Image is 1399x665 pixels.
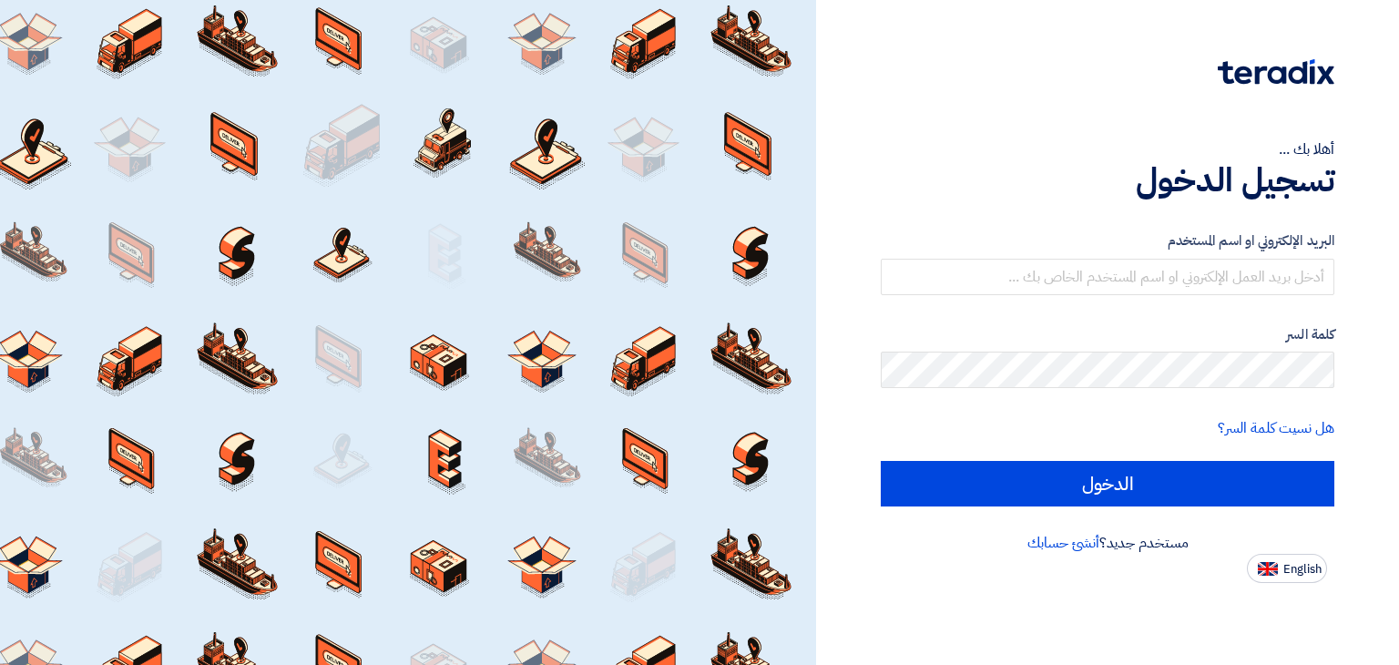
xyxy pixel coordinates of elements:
[881,160,1334,200] h1: تسجيل الدخول
[881,461,1334,506] input: الدخول
[881,259,1334,295] input: أدخل بريد العمل الإلكتروني او اسم المستخدم الخاص بك ...
[881,532,1334,554] div: مستخدم جديد؟
[1258,562,1278,576] img: en-US.png
[881,138,1334,160] div: أهلا بك ...
[1283,563,1322,576] span: English
[1218,59,1334,85] img: Teradix logo
[881,230,1334,251] label: البريد الإلكتروني او اسم المستخدم
[1218,417,1334,439] a: هل نسيت كلمة السر؟
[1247,554,1327,583] button: English
[881,324,1334,345] label: كلمة السر
[1027,532,1099,554] a: أنشئ حسابك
